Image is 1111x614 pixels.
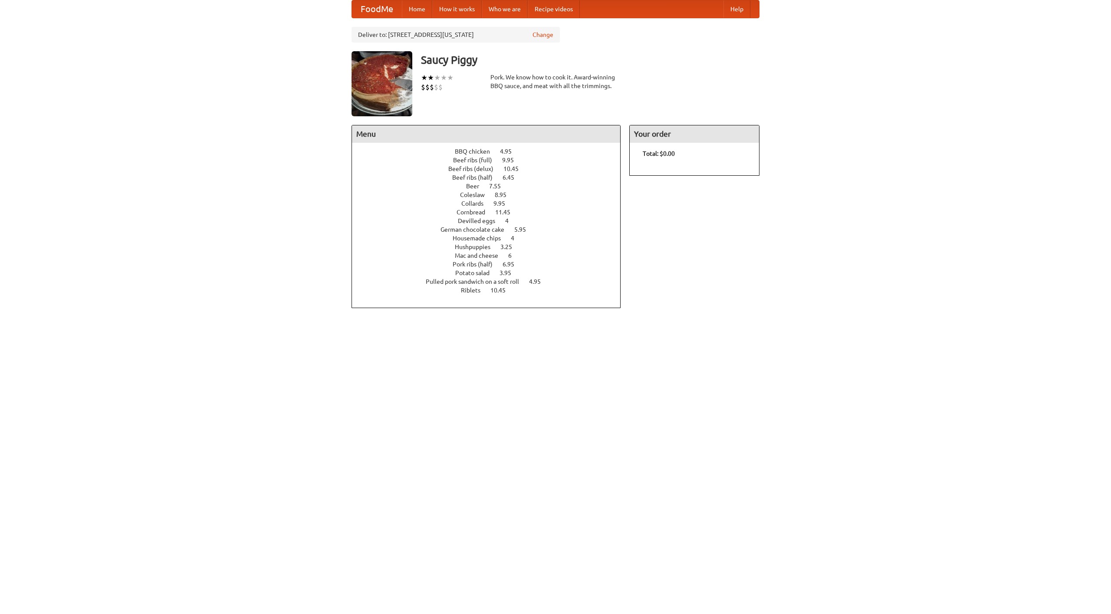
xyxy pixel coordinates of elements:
span: 4.95 [500,148,520,155]
a: Beef ribs (half) 6.45 [452,174,530,181]
li: $ [425,82,430,92]
span: 6.95 [503,261,523,268]
span: German chocolate cake [440,226,513,233]
span: 11.45 [495,209,519,216]
span: 10.45 [490,287,514,294]
span: Cornbread [457,209,494,216]
span: Mac and cheese [455,252,507,259]
h4: Your order [630,125,759,143]
li: ★ [434,73,440,82]
a: Cornbread 11.45 [457,209,526,216]
span: 8.95 [495,191,515,198]
span: 6 [508,252,520,259]
h3: Saucy Piggy [421,51,759,69]
li: ★ [447,73,454,82]
span: Beef ribs (delux) [448,165,502,172]
a: FoodMe [352,0,402,18]
span: 7.55 [489,183,509,190]
span: 9.95 [493,200,514,207]
a: Who we are [482,0,528,18]
span: 4.95 [529,278,549,285]
a: BBQ chicken 4.95 [455,148,528,155]
span: 4 [505,217,517,224]
a: Hushpuppies 3.25 [455,243,528,250]
a: Pulled pork sandwich on a soft roll 4.95 [426,278,557,285]
a: Beer 7.55 [466,183,517,190]
div: Pork. We know how to cook it. Award-winning BBQ sauce, and meat with all the trimmings. [490,73,621,90]
span: Riblets [461,287,489,294]
li: $ [430,82,434,92]
span: BBQ chicken [455,148,499,155]
span: Devilled eggs [458,217,504,224]
span: Beef ribs (full) [453,157,501,164]
span: 3.25 [500,243,521,250]
li: $ [438,82,443,92]
h4: Menu [352,125,620,143]
span: Pork ribs (half) [453,261,501,268]
a: Collards 9.95 [461,200,521,207]
span: Beef ribs (half) [452,174,501,181]
a: Potato salad 3.95 [455,269,527,276]
a: Beef ribs (full) 9.95 [453,157,530,164]
a: Riblets 10.45 [461,287,522,294]
span: Beer [466,183,488,190]
a: Recipe videos [528,0,580,18]
li: ★ [440,73,447,82]
b: Total: $0.00 [643,150,675,157]
span: Housemade chips [453,235,509,242]
span: 5.95 [514,226,535,233]
a: Mac and cheese 6 [455,252,528,259]
span: 9.95 [502,157,523,164]
span: 6.45 [503,174,523,181]
a: Coleslaw 8.95 [460,191,523,198]
div: Deliver to: [STREET_ADDRESS][US_STATE] [352,27,560,43]
span: 3.95 [500,269,520,276]
a: Beef ribs (delux) 10.45 [448,165,535,172]
li: ★ [427,73,434,82]
a: Change [532,30,553,39]
span: Pulled pork sandwich on a soft roll [426,278,528,285]
a: Help [723,0,750,18]
li: $ [421,82,425,92]
span: 10.45 [503,165,527,172]
span: Collards [461,200,492,207]
img: angular.jpg [352,51,412,116]
a: Housemade chips 4 [453,235,530,242]
a: Home [402,0,432,18]
a: German chocolate cake 5.95 [440,226,542,233]
a: Pork ribs (half) 6.95 [453,261,530,268]
span: Coleslaw [460,191,493,198]
span: 4 [511,235,523,242]
a: Devilled eggs 4 [458,217,525,224]
span: Hushpuppies [455,243,499,250]
span: Potato salad [455,269,498,276]
li: ★ [421,73,427,82]
a: How it works [432,0,482,18]
li: $ [434,82,438,92]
